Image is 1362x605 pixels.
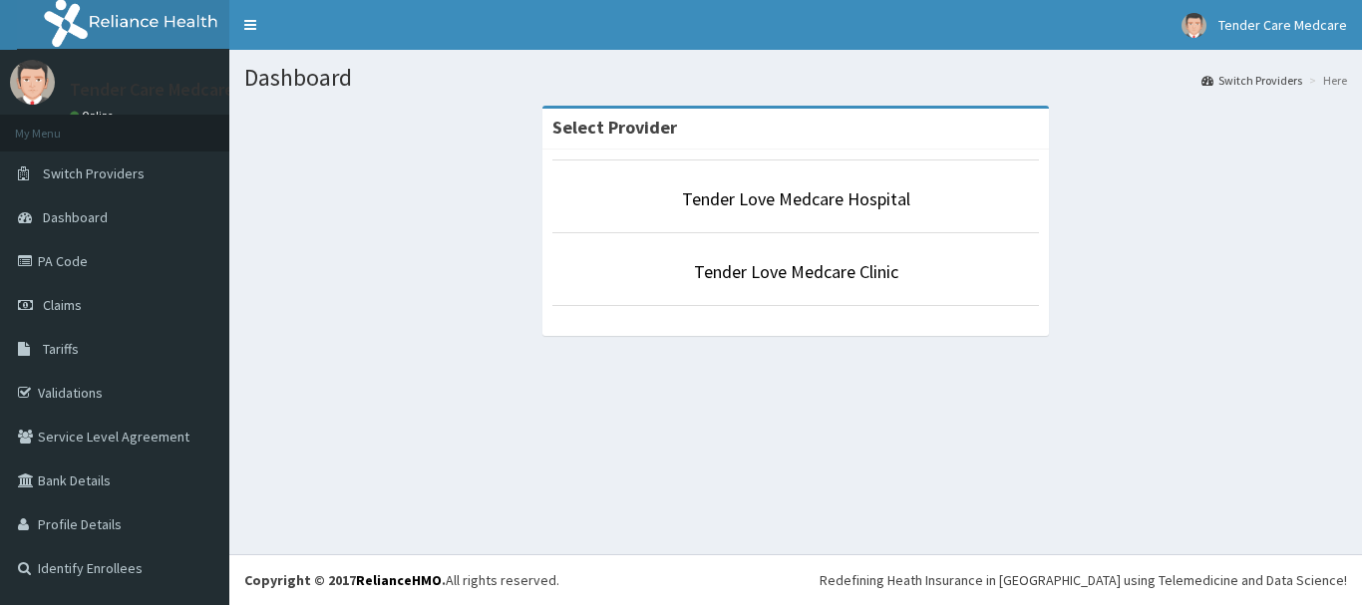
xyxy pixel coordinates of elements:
[356,571,442,589] a: RelianceHMO
[43,208,108,226] span: Dashboard
[10,60,55,105] img: User Image
[244,571,446,589] strong: Copyright © 2017 .
[1218,16,1347,34] span: Tender Care Medcare
[1201,72,1302,89] a: Switch Providers
[70,109,118,123] a: Online
[229,554,1362,605] footer: All rights reserved.
[70,81,234,99] p: Tender Care Medcare
[1304,72,1347,89] li: Here
[820,570,1347,590] div: Redefining Heath Insurance in [GEOGRAPHIC_DATA] using Telemedicine and Data Science!
[244,65,1347,91] h1: Dashboard
[43,296,82,314] span: Claims
[1182,13,1206,38] img: User Image
[552,116,677,139] strong: Select Provider
[43,340,79,358] span: Tariffs
[682,187,910,210] a: Tender Love Medcare Hospital
[43,164,145,182] span: Switch Providers
[694,260,898,283] a: Tender Love Medcare Clinic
